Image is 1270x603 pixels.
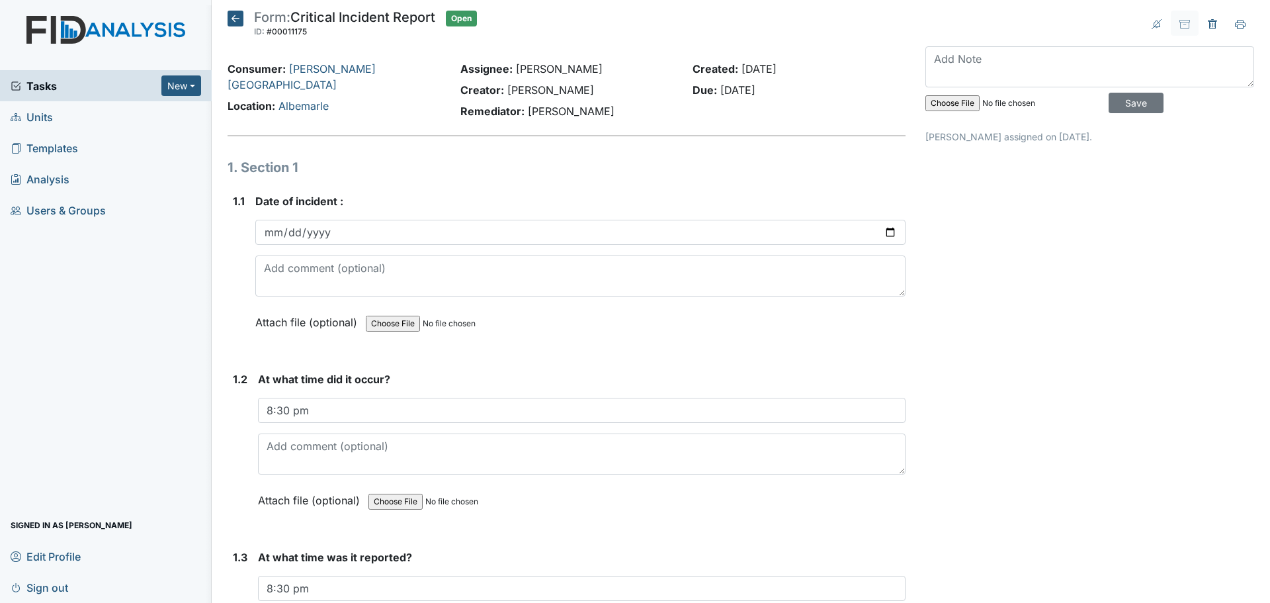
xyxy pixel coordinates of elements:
[11,200,106,220] span: Users & Groups
[258,551,412,564] span: At what time was it reported?
[507,83,594,97] span: [PERSON_NAME]
[161,75,201,96] button: New
[228,99,275,113] strong: Location:
[460,105,525,118] strong: Remediator:
[233,193,245,209] label: 1.1
[228,158,906,177] h1: 1. Section 1
[925,130,1254,144] p: [PERSON_NAME] assigned on [DATE].
[254,26,265,36] span: ID:
[258,373,390,386] span: At what time did it occur?
[460,83,504,97] strong: Creator:
[11,138,78,158] span: Templates
[460,62,513,75] strong: Assignee:
[720,83,755,97] span: [DATE]
[11,515,132,535] span: Signed in as [PERSON_NAME]
[693,62,738,75] strong: Created:
[254,9,290,25] span: Form:
[228,62,286,75] strong: Consumer:
[11,169,69,189] span: Analysis
[255,195,343,208] span: Date of incident :
[233,371,247,387] label: 1.2
[258,485,365,508] label: Attach file (optional)
[1109,93,1164,113] input: Save
[267,26,307,36] span: #00011175
[254,11,435,40] div: Critical Incident Report
[11,107,53,127] span: Units
[741,62,777,75] span: [DATE]
[693,83,717,97] strong: Due:
[528,105,614,118] span: [PERSON_NAME]
[233,549,247,565] label: 1.3
[228,62,376,91] a: [PERSON_NAME][GEOGRAPHIC_DATA]
[255,307,362,330] label: Attach file (optional)
[11,577,68,598] span: Sign out
[516,62,603,75] span: [PERSON_NAME]
[446,11,477,26] span: Open
[11,78,161,94] a: Tasks
[11,546,81,567] span: Edit Profile
[278,99,329,113] a: Albemarle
